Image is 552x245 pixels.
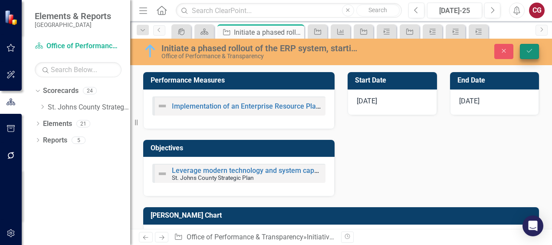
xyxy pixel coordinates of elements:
[2,2,375,44] p: The full implementation of an ERP system—including Human Capital Management (HCM), Finance, and P...
[35,41,122,51] a: Office of Performance & Transparency
[43,119,72,129] a: Elements
[143,44,157,58] img: In Progress
[522,215,543,236] div: Open Intercom Messenger
[35,21,111,28] small: [GEOGRAPHIC_DATA]
[157,101,168,111] img: Not Defined
[368,7,387,13] span: Search
[459,97,480,105] span: [DATE]
[2,51,375,103] p: This implementation is critical for the County because it directly supports the strategic goal of...
[161,53,359,60] div: Office of Performance & Transparency
[355,76,433,84] h3: Start Date
[356,4,400,17] button: Search
[172,102,360,110] a: Implementation of an Enterprise Resource Planning solution
[234,27,302,38] div: Initiate a phased rollout of the ERP system, starting with the Finance and Human Resources depart...
[151,76,330,84] h3: Performance Measures
[307,233,336,241] a: Initiatives
[172,174,254,181] small: St. Johns County Strategic Plan
[35,62,122,77] input: Search Below...
[72,136,85,144] div: 5
[529,3,545,18] button: CG
[4,10,20,25] img: ClearPoint Strategy
[427,3,482,18] button: [DATE]-25
[35,11,111,21] span: Elements & Reports
[161,43,359,53] div: Initiate a phased rollout of the ERP system, starting with the Finance and Human Resources depart...
[48,103,130,113] a: St. Johns County Strategic Plan
[151,212,535,219] h3: [PERSON_NAME] Chart
[76,120,90,127] div: 21
[176,3,402,18] input: Search ClearPoint...
[43,136,67,146] a: Reports
[430,6,479,16] div: [DATE]-25
[151,144,330,152] h3: Objectives
[157,169,168,179] img: Not Defined
[83,87,97,95] div: 24
[174,232,335,242] div: » »
[357,97,377,105] span: [DATE]
[43,86,79,96] a: Scorecards
[457,76,535,84] h3: End Date
[187,233,303,241] a: Office of Performance & Transparency
[172,166,409,175] a: Leverage modern technology and system capabilities to improve operations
